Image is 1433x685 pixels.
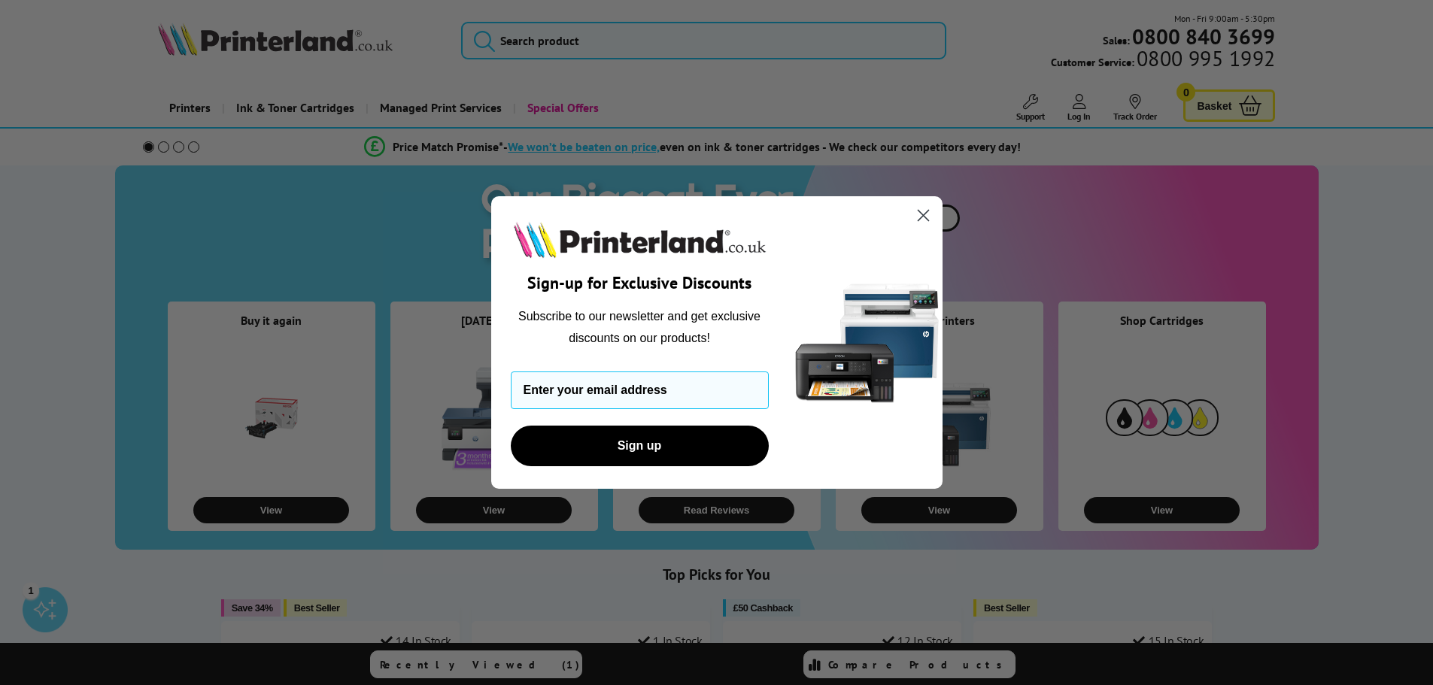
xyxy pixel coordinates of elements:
img: Printerland.co.uk [511,219,769,261]
span: Sign-up for Exclusive Discounts [527,272,751,293]
img: 5290a21f-4df8-4860-95f4-ea1e8d0e8904.png [792,196,943,489]
span: Subscribe to our newsletter and get exclusive discounts on our products! [518,310,761,344]
button: Sign up [511,426,769,466]
button: Close dialog [910,202,937,229]
input: Enter your email address [511,371,769,409]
